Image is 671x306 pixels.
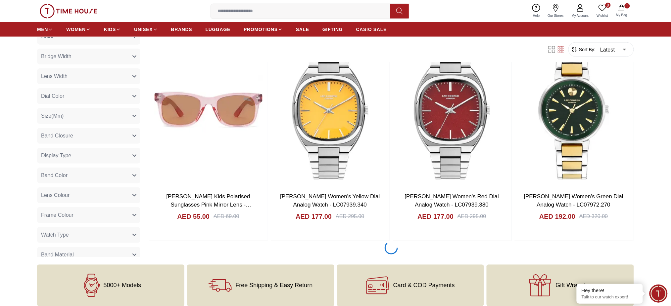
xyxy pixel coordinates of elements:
[37,227,140,243] button: Watch Type
[605,3,611,8] span: 0
[594,13,611,18] span: Wishlist
[593,3,612,19] a: 0Wishlist
[41,132,73,140] span: Band Closure
[166,194,251,217] a: [PERSON_NAME] Kids Polarised Sunglasses Pink Mirror Lens - LCK114C03
[280,194,380,209] a: [PERSON_NAME] Women's Yellow Dial Analog Watch - LC07939.340
[104,23,121,35] a: KIDS
[41,92,64,100] span: Dial Color
[244,26,278,33] span: PROMOTIONS
[37,68,140,84] button: Lens Width
[582,294,638,300] p: Talk to our watch expert!
[457,213,486,221] div: AED 295.00
[66,26,86,33] span: WOMEN
[613,13,630,18] span: My Bag
[625,3,630,9] span: 1
[37,148,140,164] button: Display Type
[171,23,192,35] a: BRANDS
[393,282,455,289] span: Card & COD Payments
[649,285,668,303] div: Chat Widget
[336,213,364,221] div: AED 295.00
[134,23,158,35] a: UNISEX
[37,247,140,263] button: Band Material
[271,32,390,187] img: Lee Cooper Women's Yellow Dial Analog Watch - LC07939.340
[356,23,387,35] a: CASIO SALE
[41,72,68,80] span: Lens Width
[41,152,71,160] span: Display Type
[37,88,140,104] button: Dial Color
[171,26,192,33] span: BRANDS
[37,49,140,64] button: Bridge Width
[41,231,69,239] span: Watch Type
[41,251,74,259] span: Band Material
[236,282,313,289] span: Free Shipping & Easy Return
[37,168,140,183] button: Band Color
[41,191,70,199] span: Lens Colour
[296,26,309,33] span: SALE
[545,13,566,18] span: Our Stores
[244,23,283,35] a: PROMOTIONS
[405,194,499,209] a: [PERSON_NAME] Women's Red Dial Analog Watch - LC07939.380
[544,3,568,19] a: Our Stores
[529,3,544,19] a: Help
[514,32,633,187] img: Lee Cooper Women's Green Dial Analog Watch - LC07972.270
[37,23,53,35] a: MEN
[37,26,48,33] span: MEN
[41,172,68,179] span: Band Color
[417,212,454,221] h4: AED 177.00
[322,23,343,35] a: GIFTING
[214,213,239,221] div: AED 69.00
[556,282,592,289] span: Gift Wrapping
[612,3,631,19] button: 1My Bag
[177,212,210,221] h4: AED 55.00
[206,26,231,33] span: LUGGAGE
[104,26,116,33] span: KIDS
[40,4,97,19] img: ...
[37,187,140,203] button: Lens Colour
[578,46,596,53] span: Sort By:
[41,211,73,219] span: Frame Colour
[524,194,624,209] a: [PERSON_NAME] Women's Green Dial Analog Watch - LC07972.270
[569,13,592,18] span: My Account
[571,46,596,53] button: Sort By:
[582,287,638,294] div: Hey there!
[393,32,511,187] img: Lee Cooper Women's Red Dial Analog Watch - LC07939.380
[134,26,153,33] span: UNISEX
[41,112,64,120] span: Size(Mm)
[296,212,332,221] h4: AED 177.00
[530,13,543,18] span: Help
[37,108,140,124] button: Size(Mm)
[356,26,387,33] span: CASIO SALE
[296,23,309,35] a: SALE
[104,282,141,289] span: 5000+ Models
[41,53,72,60] span: Bridge Width
[322,26,343,33] span: GIFTING
[206,23,231,35] a: LUGGAGE
[66,23,91,35] a: WOMEN
[539,212,575,221] h4: AED 192.00
[149,32,268,187] img: Lee Cooper Kids Polarised Sunglasses Pink Mirror Lens - LCK114C03
[596,40,631,59] div: Latest
[579,213,608,221] div: AED 320.00
[37,207,140,223] button: Frame Colour
[37,128,140,144] button: Band Closure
